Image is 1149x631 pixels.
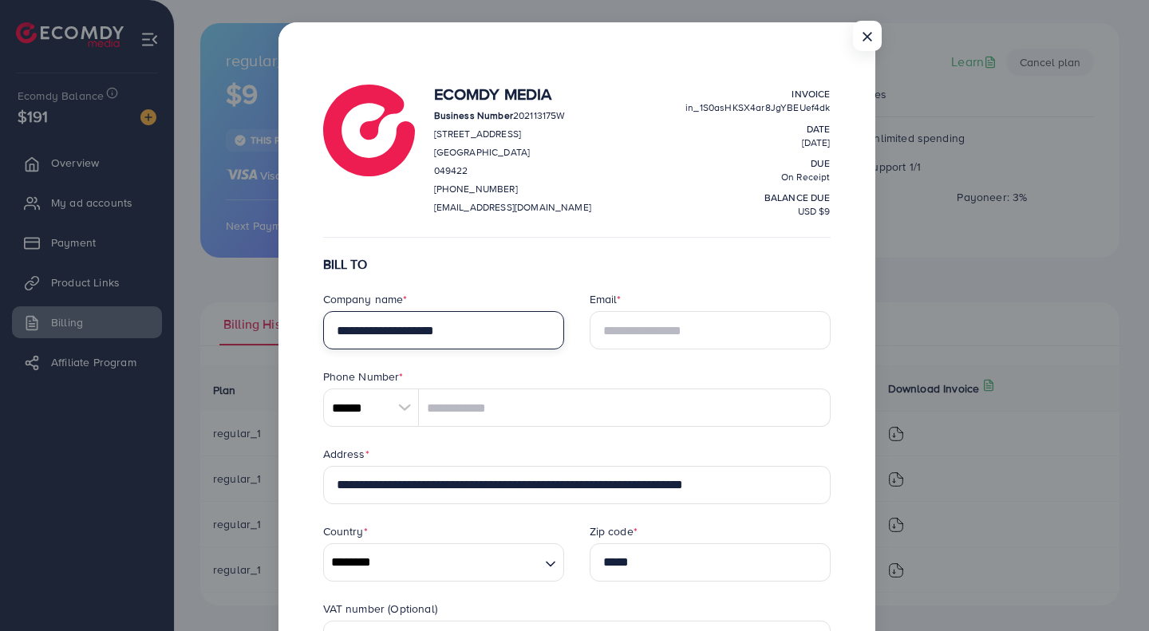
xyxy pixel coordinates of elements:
p: 202113175W [434,106,591,125]
label: Zip code [590,523,638,539]
label: Email [590,291,622,307]
span: [DATE] [802,136,831,149]
p: Invoice [685,85,830,104]
p: [STREET_ADDRESS] [434,124,591,144]
p: [PHONE_NUMBER] [434,179,591,199]
p: Date [685,120,830,139]
button: Close [853,21,882,51]
p: Due [685,154,830,173]
label: VAT number (Optional) [323,601,437,617]
p: [GEOGRAPHIC_DATA] [434,143,591,162]
p: [EMAIL_ADDRESS][DOMAIN_NAME] [434,198,591,217]
h6: BILL TO [323,257,831,272]
img: logo [323,85,415,176]
span: in_1S0asHKSX4ar8JgYBEUef4dk [685,101,830,114]
div: Search for option [323,543,564,582]
p: balance due [685,188,830,207]
label: Address [323,446,369,462]
input: Search for option [326,550,539,575]
iframe: Chat [1081,559,1137,619]
strong: Business Number [434,108,513,122]
p: 049422 [434,161,591,180]
label: Phone Number [323,369,404,385]
label: Company name [323,291,408,307]
span: On Receipt [781,170,831,183]
span: USD $9 [798,204,831,218]
h4: Ecomdy Media [434,85,591,104]
label: Country [323,523,368,539]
